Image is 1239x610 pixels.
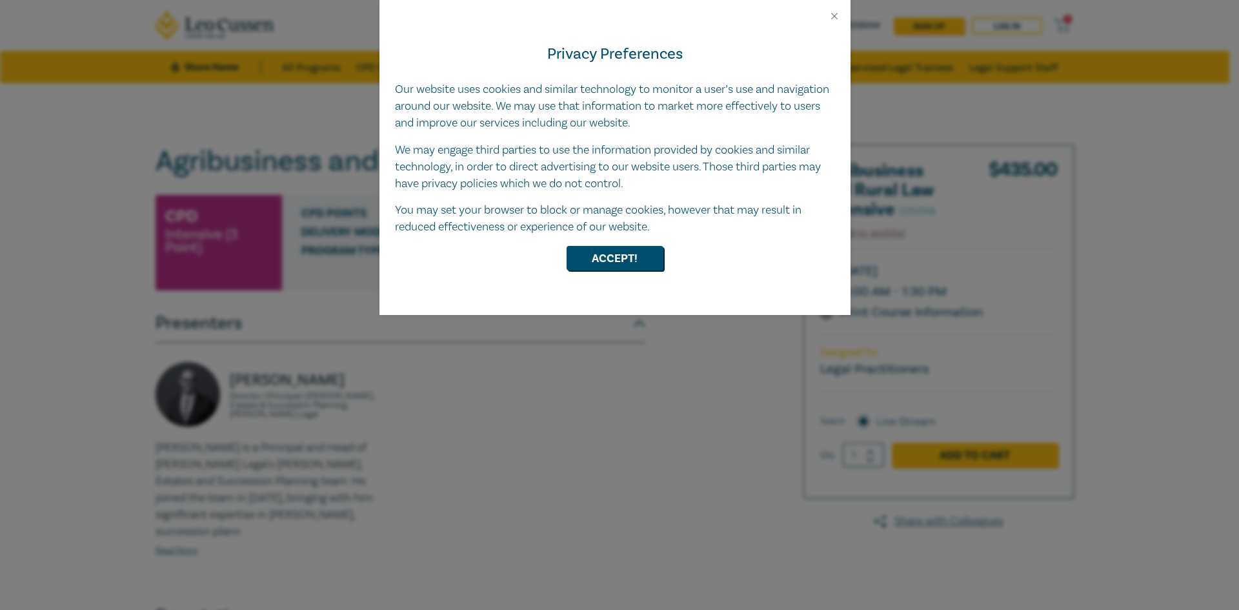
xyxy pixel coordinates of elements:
p: Our website uses cookies and similar technology to monitor a user’s use and navigation around our... [395,81,835,132]
p: You may set your browser to block or manage cookies, however that may result in reduced effective... [395,202,835,236]
h4: Privacy Preferences [395,43,835,66]
p: We may engage third parties to use the information provided by cookies and similar technology, in... [395,142,835,192]
button: Close [829,10,840,22]
button: Accept! [567,246,663,270]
